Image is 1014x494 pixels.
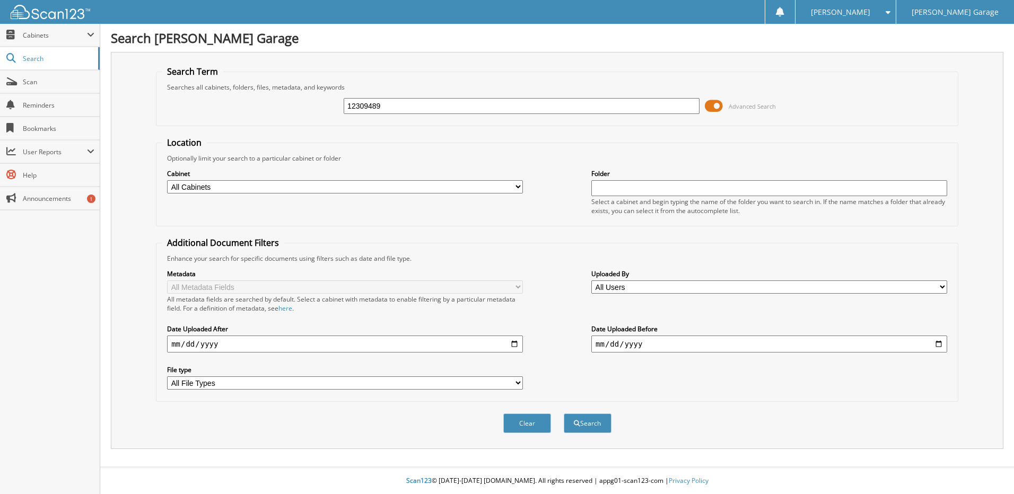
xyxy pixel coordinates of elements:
[591,169,947,178] label: Folder
[162,237,284,249] legend: Additional Document Filters
[406,476,432,485] span: Scan123
[23,124,94,133] span: Bookmarks
[162,154,952,163] div: Optionally limit your search to a particular cabinet or folder
[23,77,94,86] span: Scan
[669,476,709,485] a: Privacy Policy
[162,83,952,92] div: Searches all cabinets, folders, files, metadata, and keywords
[564,413,611,433] button: Search
[811,9,870,15] span: [PERSON_NAME]
[167,365,523,374] label: File type
[167,336,523,352] input: start
[912,9,999,15] span: [PERSON_NAME] Garage
[23,31,87,40] span: Cabinets
[278,304,292,313] a: here
[23,54,93,63] span: Search
[87,195,95,203] div: 1
[23,147,87,156] span: User Reports
[167,269,523,278] label: Metadata
[23,194,94,203] span: Announcements
[503,413,551,433] button: Clear
[162,254,952,263] div: Enhance your search for specific documents using filters such as date and file type.
[961,443,1014,494] iframe: Chat Widget
[729,102,776,110] span: Advanced Search
[591,324,947,333] label: Date Uploaded Before
[167,324,523,333] label: Date Uploaded After
[11,5,90,19] img: scan123-logo-white.svg
[23,101,94,110] span: Reminders
[591,197,947,215] div: Select a cabinet and begin typing the name of the folder you want to search in. If the name match...
[167,295,523,313] div: All metadata fields are searched by default. Select a cabinet with metadata to enable filtering b...
[23,171,94,180] span: Help
[591,269,947,278] label: Uploaded By
[162,66,223,77] legend: Search Term
[100,468,1014,494] div: © [DATE]-[DATE] [DOMAIN_NAME]. All rights reserved | appg01-scan123-com |
[591,336,947,352] input: end
[167,169,523,178] label: Cabinet
[162,137,207,148] legend: Location
[111,29,1003,47] h1: Search [PERSON_NAME] Garage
